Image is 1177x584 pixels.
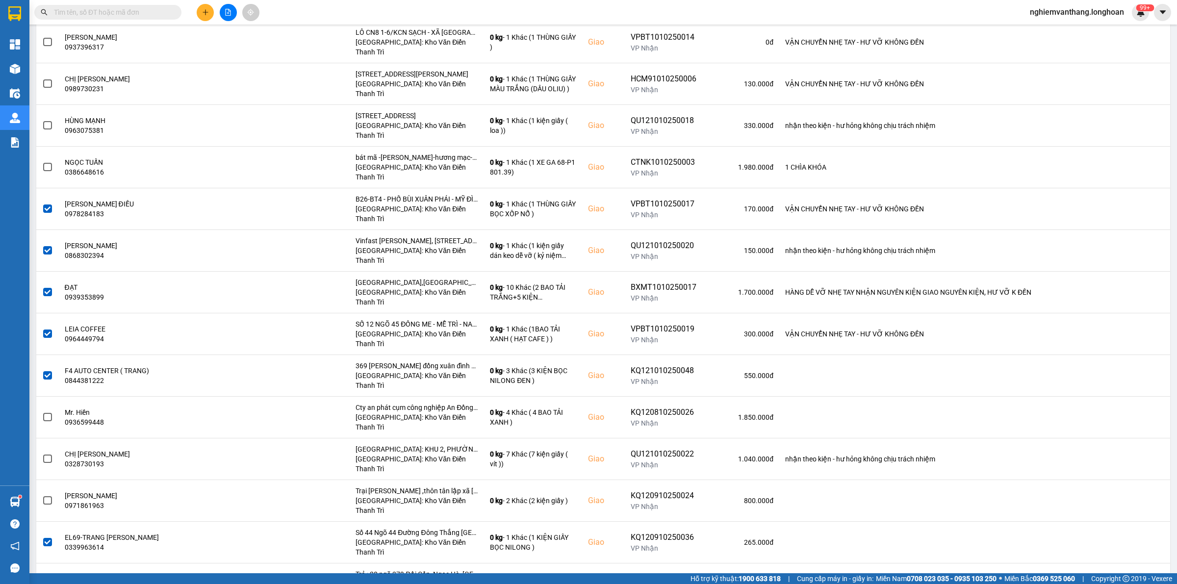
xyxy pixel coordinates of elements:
span: 0 kg [490,200,503,208]
sup: 1 [19,495,22,498]
span: notification [10,541,20,551]
img: dashboard-icon [10,39,20,50]
div: CTNK1010250003 [631,156,696,168]
div: 0964449794 [65,334,288,344]
span: ⚪️ [999,577,1002,581]
div: - 1 Khác (1 XE GA 68-P1 801.39) [490,157,576,177]
div: VP Nhận [631,168,696,178]
div: - 3 Khác (3 KIỆN BỌC NILONG ĐEN ) [490,366,576,385]
div: VP Nhận [631,543,696,553]
span: message [10,563,20,573]
div: F4 AUTO CENTER ( TRANG) [65,366,288,376]
span: 0 kg [490,158,503,166]
div: 265.000 đ [708,537,773,547]
div: VP Nhận [631,43,696,53]
div: LEIA COFFEE [65,324,288,334]
div: 0971861963 [65,501,288,510]
div: 0989730231 [65,84,288,94]
div: - 4 Khác ( 4 BAO TẢI XANH ) [490,407,576,427]
div: Mr. Hiền [65,407,288,417]
div: 330.000 đ [708,121,773,130]
span: question-circle [10,519,20,529]
div: [GEOGRAPHIC_DATA]: Kho Văn Điển Thanh Trì [356,287,478,307]
div: [GEOGRAPHIC_DATA]: Kho Văn Điển Thanh Trì [356,162,478,182]
div: VP Nhận [631,502,696,511]
button: file-add [220,4,237,21]
div: 0937396317 [65,42,288,52]
div: VPBT1010250014 [631,31,696,43]
div: 1.040.000 đ [708,454,773,464]
div: 369 [PERSON_NAME] đồng xuân đình bắc từ liên hn [356,361,478,371]
div: [STREET_ADDRESS][PERSON_NAME] [356,69,478,79]
div: BXMT1010250017 [631,281,696,293]
div: [GEOGRAPHIC_DATA]: Kho Văn Điển Thanh Trì [356,537,478,557]
img: warehouse-icon [10,497,20,507]
div: Giao [588,245,618,256]
div: 0339963614 [65,542,288,552]
strong: 0708 023 035 - 0935 103 250 [907,575,997,583]
div: bát mã -[PERSON_NAME]-hương mạc-[GEOGRAPHIC_DATA] -[GEOGRAPHIC_DATA] [356,152,478,162]
div: VẬN CHUYỂN NHẸ TAY - HƯ VỠ KHÔNG ĐỀN [785,37,1164,47]
div: 1.700.000 đ [708,287,773,297]
div: 0844381222 [65,376,288,385]
div: NGỌC TUẤN [65,157,288,167]
img: warehouse-icon [10,88,20,99]
div: VẬN CHUYỂN NHẸ TAY - HƯ VỠ KHÔNG ĐỀN [785,79,1164,89]
div: [GEOGRAPHIC_DATA]: Kho Văn Điển Thanh Trì [356,37,478,57]
div: Giao [588,120,618,131]
span: 0 kg [490,283,503,291]
div: VP Nhận [631,127,696,136]
div: 800.000 đ [708,496,773,506]
div: [PERSON_NAME] [65,241,288,251]
div: [PERSON_NAME] [65,491,288,501]
div: Giao [588,453,618,465]
img: warehouse-icon [10,113,20,123]
div: 150.000 đ [708,246,773,255]
div: 0963075381 [65,126,288,135]
div: CHỊ [PERSON_NAME] [65,449,288,459]
div: Giao [588,161,618,173]
div: Giao [588,370,618,381]
div: [STREET_ADDRESS] [356,111,478,121]
div: VP Nhận [631,210,696,220]
span: 0 kg [490,497,503,505]
div: [PERSON_NAME] ĐIỀU [65,199,288,209]
img: warehouse-icon [10,64,20,74]
sup: 762 [1136,4,1154,11]
div: Giao [588,78,618,90]
img: icon-new-feature [1136,8,1145,17]
div: HCM91010250006 [631,73,696,85]
span: 0 kg [490,533,503,541]
div: [GEOGRAPHIC_DATA]: Kho Văn Điển Thanh Trì [356,246,478,265]
div: HÙNG MẠNH [65,116,288,126]
div: Giao [588,495,618,507]
div: KQ120910250024 [631,490,696,502]
div: VẬN CHUYỂN NHẸ TAY - HƯ VỠ KHÔNG ĐỀN [785,204,1164,214]
span: copyright [1123,575,1129,582]
img: solution-icon [10,137,20,148]
div: - 1 Khác (1 THÙNG GIẤY BỌC XỐP NỔ ) [490,199,576,219]
div: VP Nhận [631,377,696,386]
div: 0386648616 [65,167,288,177]
div: 550.000 đ [708,371,773,381]
div: - 1 Khác (1 kiện giấy ( loa )) [490,116,576,135]
span: nghiemvanthang.longhoan [1022,6,1132,18]
span: file-add [225,9,231,16]
span: Miền Bắc [1004,573,1075,584]
div: 0 đ [708,37,773,47]
div: - 1 Khác (1BAO TẢI XANH ( HẠT CAFE ) ) [490,324,576,344]
div: Số 44 Ngõ 44 Đường Đông Thắng [GEOGRAPHIC_DATA][DOMAIN_NAME] [356,528,478,537]
span: 0 kg [490,242,503,250]
span: Hỗ trợ kỹ thuật: [691,573,781,584]
span: 0 kg [490,325,503,333]
span: aim [247,9,254,16]
div: 1 CHÌA KHÓA [785,162,1164,172]
span: 0 kg [490,75,503,83]
div: - 2 Khác (2 kiện giấy ) [490,496,576,506]
div: VP Nhận [631,293,696,303]
div: ĐẠT [65,282,288,292]
div: - 1 Khác (1 KIỆN GIẤY BỌC NILONG ) [490,533,576,552]
div: VẬN CHUYỂN NHẸ TAY - HƯ VỠ KHÔNG ĐỀN [785,329,1164,339]
span: Miền Nam [876,573,997,584]
div: 0936599448 [65,417,288,427]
